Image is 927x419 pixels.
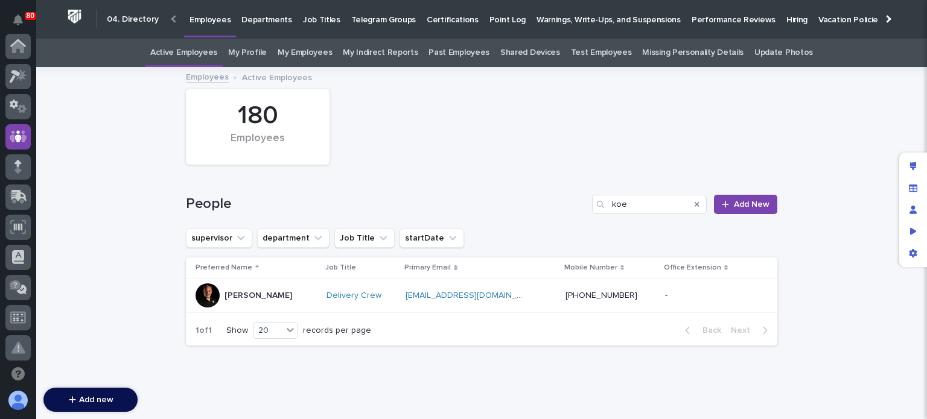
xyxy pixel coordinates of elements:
a: Test Employees [571,39,632,67]
button: Next [726,325,777,336]
button: Add new [43,388,138,412]
p: Job Title [325,261,356,274]
span: Back [695,326,721,335]
a: Missing Personality Details [642,39,744,67]
p: 80 [27,11,34,20]
p: - [665,288,670,301]
a: My Employees [278,39,332,67]
p: records per page [303,326,371,336]
img: Workspace Logo [63,5,86,28]
p: Mobile Number [564,261,617,274]
p: Show [226,326,248,336]
button: Open support chat [5,361,31,386]
button: users-avatar [5,388,31,413]
a: Employees [186,69,229,83]
button: department [257,228,330,248]
div: Manage users [902,199,924,221]
a: Add New [714,195,777,214]
button: Notifications [5,7,31,33]
div: Employees [206,132,309,157]
a: [PHONE_NUMBER] [565,291,637,300]
button: startDate [400,228,464,248]
button: supervisor [186,228,252,248]
p: Primary Email [404,261,451,274]
span: Next [731,326,757,335]
button: Job Title [334,228,395,248]
a: Past Employees [428,39,489,67]
div: Preview as [902,221,924,242]
a: My Indirect Reports [343,39,418,67]
a: [EMAIL_ADDRESS][DOMAIN_NAME] [406,291,542,300]
p: [PERSON_NAME] [225,291,292,301]
a: My Profile [228,39,267,67]
h1: People [186,195,587,213]
div: App settings [902,242,924,264]
div: Notifications80 [15,14,31,34]
button: Back [675,325,726,336]
div: Manage fields and data [902,177,924,199]
div: 180 [206,101,309,131]
a: Delivery Crew [327,291,381,301]
div: 20 [253,324,282,337]
div: Edit layout [902,156,924,177]
p: Office Extension [664,261,721,274]
a: Update Photos [754,39,813,67]
p: 1 of 1 [186,316,221,345]
p: Preferred Name [196,261,252,274]
input: Search [592,195,707,214]
a: Shared Devices [500,39,560,67]
p: Active Employees [242,70,312,83]
tr: [PERSON_NAME]Delivery Crew [EMAIL_ADDRESS][DOMAIN_NAME] [PHONE_NUMBER]-- [186,279,777,313]
a: Active Employees [150,39,217,67]
h2: 04. Directory [107,14,159,25]
span: Add New [734,200,769,209]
